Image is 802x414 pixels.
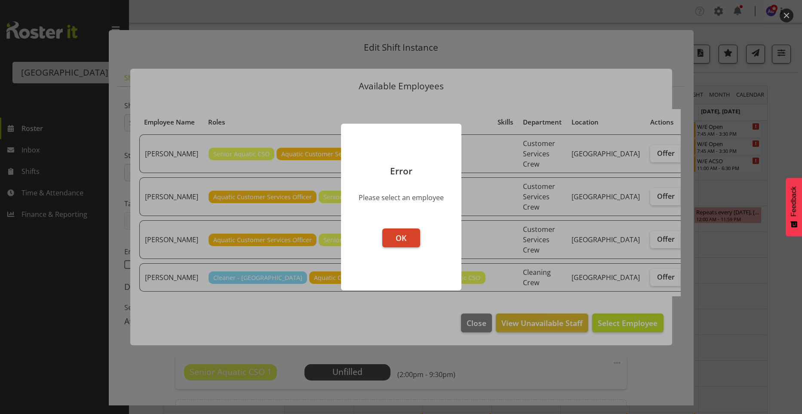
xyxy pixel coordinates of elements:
[382,228,420,247] button: OK
[354,192,449,203] div: Please select an employee
[350,167,453,176] p: Error
[396,233,406,243] span: OK
[786,178,802,236] button: Feedback - Show survey
[790,186,798,216] span: Feedback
